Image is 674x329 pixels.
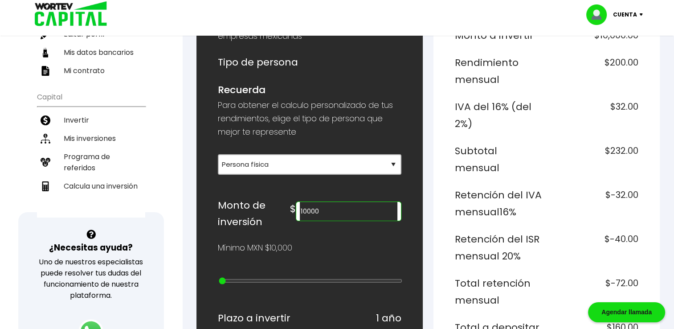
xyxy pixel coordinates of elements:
h6: $32.00 [550,99,638,132]
h6: Retención del IVA mensual 16% [455,187,543,220]
h6: Plazo a invertir [218,310,290,327]
h6: Retención del ISR mensual 20% [455,231,543,264]
h6: Monto de inversión [218,197,290,230]
img: datos-icon.10cf9172.svg [41,48,50,58]
img: recomiendanos-icon.9b8e9327.svg [41,157,50,167]
ul: Perfil [37,1,145,80]
h6: Subtotal mensual [455,143,543,176]
h3: ¿Necesitas ayuda? [49,241,133,254]
a: Calcula una inversión [37,177,145,195]
p: Mínimo MXN $10,000 [218,241,292,255]
h6: Tipo de persona [218,54,401,71]
h6: Recuerda [218,82,401,99]
img: calculadora-icon.17d418c4.svg [41,181,50,191]
img: profile-image [586,4,613,25]
h6: Total retención mensual [455,275,543,308]
h6: $232.00 [550,143,638,176]
a: Mis datos bancarios [37,43,145,62]
a: Mi contrato [37,62,145,80]
h6: $ [290,201,296,218]
p: Uno de nuestros especialistas puede resolver tus dudas del funcionamiento de nuestra plataforma. [30,256,152,301]
h6: $-32.00 [550,187,638,220]
a: Programa de referidos [37,148,145,177]
img: invertir-icon.b3b967d7.svg [41,115,50,125]
h6: $-72.00 [550,275,638,308]
h6: $200.00 [550,54,638,88]
p: Para obtener el calculo personalizado de tus rendimientos, elige el tipo de persona que mejor te ... [218,99,401,139]
p: Cuenta [613,8,637,21]
h6: Rendimiento mensual [455,54,543,88]
img: contrato-icon.f2db500c.svg [41,66,50,76]
h6: 1 año [376,310,401,327]
img: icon-down [637,13,649,16]
ul: Capital [37,87,145,218]
div: Agendar llamada [588,302,665,322]
h6: $-40.00 [550,231,638,264]
a: Invertir [37,111,145,129]
h6: IVA del 16% (del 2%) [455,99,543,132]
a: Mis inversiones [37,129,145,148]
img: inversiones-icon.6695dc30.svg [41,134,50,144]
